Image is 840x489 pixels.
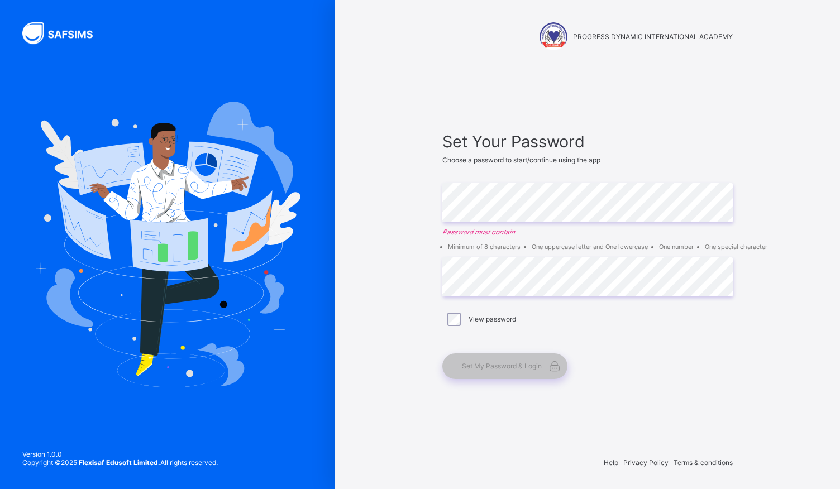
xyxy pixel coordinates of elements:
[623,458,669,467] span: Privacy Policy
[705,243,767,251] li: One special character
[674,458,733,467] span: Terms & conditions
[22,22,106,44] img: SAFSIMS Logo
[532,243,648,251] li: One uppercase letter and One lowercase
[442,228,733,236] em: Password must contain
[573,32,733,41] span: PROGRESS DYNAMIC INTERNATIONAL ACADEMY
[22,450,218,458] span: Version 1.0.0
[659,243,694,251] li: One number
[35,102,300,387] img: Hero Image
[604,458,618,467] span: Help
[442,156,600,164] span: Choose a password to start/continue using the app
[79,458,160,467] strong: Flexisaf Edusoft Limited.
[448,243,521,251] li: Minimum of 8 characters
[462,362,542,370] span: Set My Password & Login
[22,458,218,467] span: Copyright © 2025 All rights reserved.
[469,315,516,323] label: View password
[540,22,567,50] img: PROGRESS DYNAMIC INTERNATIONAL ACADEMY
[442,132,733,151] span: Set Your Password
